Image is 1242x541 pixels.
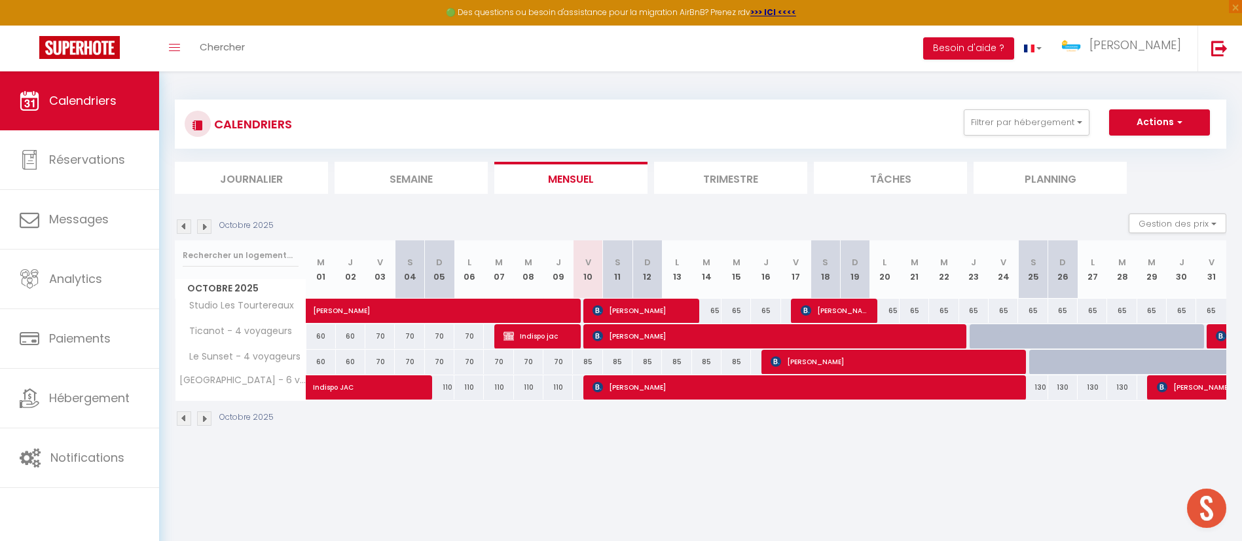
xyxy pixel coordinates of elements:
[654,162,807,194] li: Trimestre
[335,162,488,194] li: Semaine
[183,244,299,267] input: Rechercher un logement...
[615,256,621,269] abbr: S
[1091,256,1095,269] abbr: L
[467,256,471,269] abbr: L
[811,240,840,299] th: 18
[543,350,573,374] div: 70
[750,7,796,18] a: >>> ICI <<<<
[514,350,543,374] div: 70
[177,299,297,313] span: Studio Les Tourtereaux
[524,256,532,269] abbr: M
[1137,299,1167,323] div: 65
[900,240,929,299] th: 21
[425,350,454,374] div: 70
[1211,40,1228,56] img: logout
[395,240,424,299] th: 04
[692,240,721,299] th: 14
[801,298,869,323] span: [PERSON_NAME]
[692,350,721,374] div: 85
[603,240,632,299] th: 11
[1118,256,1126,269] abbr: M
[1129,214,1226,233] button: Gestion des prix
[1167,299,1196,323] div: 65
[436,256,443,269] abbr: D
[484,375,513,400] div: 110
[763,256,769,269] abbr: J
[1078,240,1107,299] th: 27
[494,162,648,194] li: Mensuel
[883,256,886,269] abbr: L
[50,449,124,466] span: Notifications
[1196,299,1226,323] div: 65
[425,240,454,299] th: 05
[971,256,976,269] abbr: J
[543,240,573,299] th: 09
[1109,109,1210,136] button: Actions
[1089,37,1181,53] span: [PERSON_NAME]
[49,92,117,109] span: Calendriers
[336,324,365,348] div: 60
[1167,240,1196,299] th: 30
[1107,299,1137,323] div: 65
[39,36,120,59] img: Super Booking
[454,324,484,348] div: 70
[1000,256,1006,269] abbr: V
[395,324,424,348] div: 70
[454,240,484,299] th: 06
[1196,240,1226,299] th: 31
[1187,489,1226,528] div: Ouvrir le chat
[603,350,632,374] div: 85
[495,256,503,269] abbr: M
[721,299,751,323] div: 65
[911,256,919,269] abbr: M
[190,26,255,71] a: Chercher
[49,390,130,406] span: Hébergement
[662,240,691,299] th: 13
[306,299,336,324] a: [PERSON_NAME]
[484,240,513,299] th: 07
[771,349,1016,374] span: [PERSON_NAME]
[1148,256,1156,269] abbr: M
[1048,375,1078,400] div: 130
[593,324,956,348] span: [PERSON_NAME]
[514,240,543,299] th: 08
[1048,240,1078,299] th: 26
[751,240,780,299] th: 16
[484,350,513,374] div: 70
[200,40,245,54] span: Chercher
[1018,375,1048,400] div: 130
[336,240,365,299] th: 02
[974,162,1127,194] li: Planning
[1031,256,1036,269] abbr: S
[989,240,1018,299] th: 24
[503,324,572,348] span: Indispo jac
[989,299,1018,323] div: 65
[593,375,1015,400] span: [PERSON_NAME]
[940,256,948,269] abbr: M
[1137,240,1167,299] th: 29
[514,375,543,400] div: 110
[662,350,691,374] div: 85
[177,375,308,385] span: [GEOGRAPHIC_DATA] - 6 voyageurs
[632,240,662,299] th: 12
[923,37,1014,60] button: Besoin d'aide ?
[1107,240,1137,299] th: 28
[1051,26,1197,71] a: ... [PERSON_NAME]
[822,256,828,269] abbr: S
[703,256,710,269] abbr: M
[692,299,721,323] div: 65
[175,279,306,298] span: Octobre 2025
[49,211,109,227] span: Messages
[425,324,454,348] div: 70
[365,324,395,348] div: 70
[313,368,433,393] span: Indispo JAC
[733,256,740,269] abbr: M
[721,240,751,299] th: 15
[573,350,602,374] div: 85
[365,240,395,299] th: 03
[929,240,959,299] th: 22
[593,298,691,323] span: [PERSON_NAME]
[377,256,383,269] abbr: V
[306,240,336,299] th: 01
